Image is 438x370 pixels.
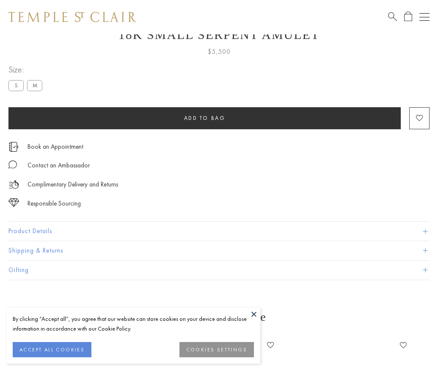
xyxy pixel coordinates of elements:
[8,12,136,22] img: Temple St. Clair
[208,46,231,57] span: $5,500
[179,342,254,357] button: COOKIES SETTINGS
[8,107,401,129] button: Add to bag
[13,314,254,334] div: By clicking “Accept all”, you agree that our website can store cookies on your device and disclos...
[8,179,19,190] img: icon_delivery.svg
[8,241,430,260] button: Shipping & Returns
[8,261,430,280] button: Gifting
[404,11,412,22] a: Open Shopping Bag
[28,142,83,151] a: Book an Appointment
[8,80,24,91] label: S
[8,160,17,169] img: MessageIcon-01_2.svg
[388,11,397,22] a: Search
[28,198,81,209] div: Responsible Sourcing
[8,63,46,77] span: Size:
[184,114,226,122] span: Add to bag
[27,80,42,91] label: M
[8,142,19,152] img: icon_appointment.svg
[8,198,19,207] img: icon_sourcing.svg
[28,179,118,190] p: Complimentary Delivery and Returns
[8,28,430,42] h1: 18K Small Serpent Amulet
[28,160,90,171] div: Contact an Ambassador
[13,342,91,357] button: ACCEPT ALL COOKIES
[8,222,430,241] button: Product Details
[419,12,430,22] button: Open navigation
